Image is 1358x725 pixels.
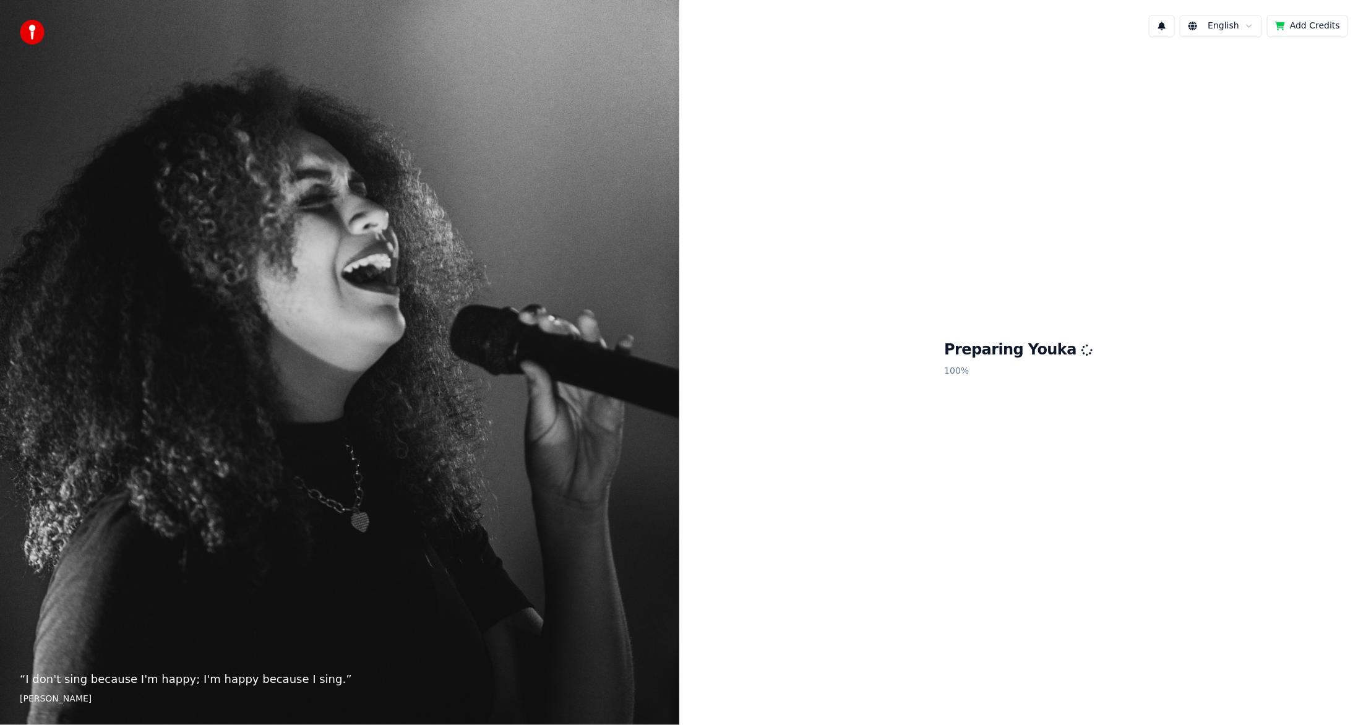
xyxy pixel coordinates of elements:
[20,671,660,688] p: “ I don't sing because I'm happy; I'm happy because I sing. ”
[944,360,1093,382] p: 100 %
[1267,15,1348,37] button: Add Credits
[20,693,660,705] footer: [PERSON_NAME]
[20,20,45,45] img: youka
[944,340,1093,360] h1: Preparing Youka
